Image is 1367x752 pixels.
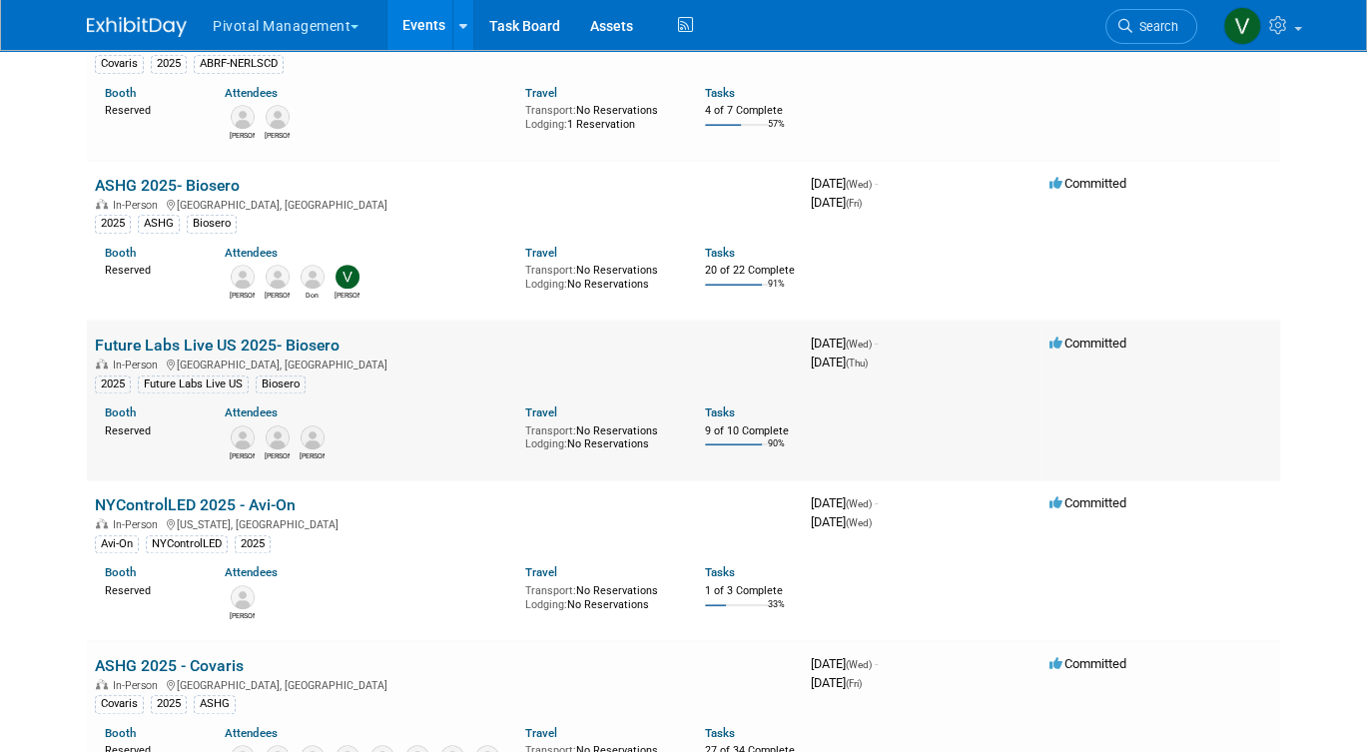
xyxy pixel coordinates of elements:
td: 91% [768,279,785,306]
span: Lodging: [525,598,567,611]
img: ExhibitDay [87,17,187,37]
a: NYControlLED 2025 - Avi-On [95,495,296,514]
span: Lodging: [525,118,567,131]
div: [GEOGRAPHIC_DATA], [GEOGRAPHIC_DATA] [95,196,795,212]
span: Search [1132,19,1178,34]
a: Attendees [225,565,278,579]
div: Jared Hoffman [265,129,290,141]
div: 2025 [151,695,187,713]
span: - [875,336,878,351]
a: Tasks [705,726,735,740]
div: Reserved [105,420,195,438]
span: [DATE] [811,176,878,191]
div: 1 of 3 Complete [705,584,795,598]
a: Search [1105,9,1197,44]
div: Michael Langan [230,289,255,301]
div: Biosero [187,215,237,233]
div: NYControlLED [146,535,228,553]
div: Future Labs Live US [138,376,249,393]
img: Noah Vanderhyde [301,425,325,449]
td: 33% [768,599,785,626]
a: Booth [105,246,136,260]
img: In-Person Event [96,359,108,369]
div: [GEOGRAPHIC_DATA], [GEOGRAPHIC_DATA] [95,356,795,372]
a: Booth [105,565,136,579]
td: 57% [768,119,785,146]
a: ASHG 2025- Biosero [95,176,240,195]
span: [DATE] [811,195,862,210]
span: In-Person [113,679,164,692]
div: Reserved [105,100,195,118]
span: Committed [1049,656,1126,671]
a: Attendees [225,726,278,740]
div: Joseph (Joe) Rodriguez [230,449,255,461]
a: Attendees [225,405,278,419]
div: ABRF-NERLSCD [194,55,284,73]
img: Michael Malanga [266,265,290,289]
div: 2025 [95,215,131,233]
div: No Reservations 1 Reservation [525,100,675,131]
a: Travel [525,405,557,419]
div: Biosero [256,376,306,393]
span: Lodging: [525,278,567,291]
a: Attendees [225,246,278,260]
span: (Thu) [846,358,868,369]
div: Noah Vanderhyde [300,449,325,461]
span: [DATE] [811,355,868,370]
div: Reserved [105,580,195,598]
span: (Wed) [846,179,872,190]
div: [GEOGRAPHIC_DATA], [GEOGRAPHIC_DATA] [95,676,795,692]
div: No Reservations No Reservations [525,420,675,451]
img: Chirag Patel [266,425,290,449]
img: In-Person Event [96,679,108,689]
span: Transport: [525,264,576,277]
span: Transport: [525,424,576,437]
a: Attendees [225,86,278,100]
a: Future Labs Live US 2025- Biosero [95,336,340,355]
a: Booth [105,405,136,419]
img: Jared Hoffman [266,105,290,129]
span: [DATE] [811,656,878,671]
a: Travel [525,86,557,100]
div: Avi-On [95,535,139,553]
div: ASHG [138,215,180,233]
span: - [875,176,878,191]
div: No Reservations No Reservations [525,260,675,291]
a: Tasks [705,405,735,419]
span: In-Person [113,518,164,531]
img: Joseph (Joe) Rodriguez [231,425,255,449]
a: Booth [105,726,136,740]
span: (Wed) [846,498,872,509]
span: In-Person [113,199,164,212]
a: Travel [525,246,557,260]
img: Michael Langan [231,265,255,289]
div: Joe McGrath [230,609,255,621]
span: (Wed) [846,659,872,670]
div: 20 of 22 Complete [705,264,795,278]
span: Transport: [525,584,576,597]
div: 2025 [151,55,187,73]
span: Committed [1049,336,1126,351]
img: In-Person Event [96,199,108,209]
div: Valerie Weld [335,289,359,301]
a: Travel [525,726,557,740]
div: Robert Riegelhaupt [230,129,255,141]
td: 90% [768,438,785,465]
div: Don Janezic [300,289,325,301]
div: Chirag Patel [265,449,290,461]
span: [DATE] [811,336,878,351]
span: Committed [1049,495,1126,510]
span: (Fri) [846,198,862,209]
span: In-Person [113,359,164,372]
img: In-Person Event [96,518,108,528]
span: (Wed) [846,339,872,350]
img: Don Janezic [301,265,325,289]
div: [US_STATE], [GEOGRAPHIC_DATA] [95,515,795,531]
img: Robert Riegelhaupt [231,105,255,129]
span: (Wed) [846,517,872,528]
div: ASHG [194,695,236,713]
div: Michael Malanga [265,289,290,301]
div: 4 of 7 Complete [705,104,795,118]
a: Booth [105,86,136,100]
span: - [875,495,878,510]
